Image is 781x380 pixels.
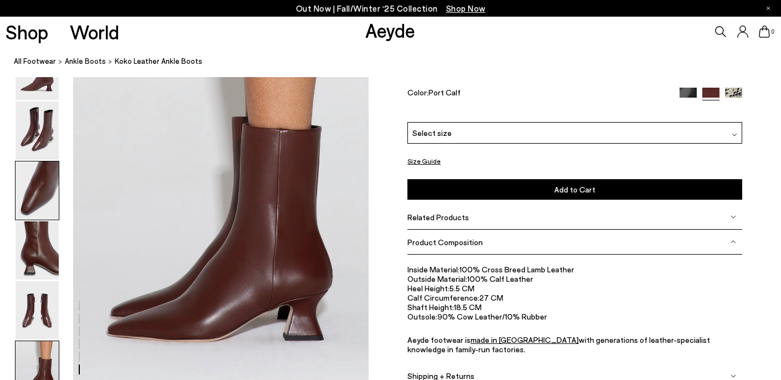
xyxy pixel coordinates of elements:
[770,29,775,35] span: 0
[65,57,106,65] span: ankle boots
[407,273,467,283] span: Outside Material:
[407,302,742,311] li: 18.5 CM
[471,335,579,344] a: made in [GEOGRAPHIC_DATA]
[407,264,742,273] li: 100% Cross Breed Lamb Leather
[407,283,450,292] span: Heel Height:
[407,154,441,168] button: Size Guide
[65,55,106,67] a: ankle boots
[14,55,56,67] a: All Footwear
[407,292,479,302] span: Calf Circumference:
[365,18,415,42] a: Aeyde
[407,273,742,283] li: 100% Calf Leather
[428,87,461,97] span: Port Calf
[296,2,486,16] p: Out Now | Fall/Winter ‘25 Collection
[16,161,59,220] img: Koko Leather Ankle Boots - Image 3
[407,335,742,354] p: Aeyde footwear is with generations of leather-specialist knowledge in family-run factories.
[70,22,119,42] a: World
[731,239,736,245] img: svg%3E
[16,281,59,340] img: Koko Leather Ankle Boots - Image 5
[412,126,452,138] span: Select size
[407,87,669,100] div: Color:
[407,311,437,321] span: Outsole:
[407,237,483,246] span: Product Composition
[115,55,202,67] span: Koko Leather Ankle Boots
[407,283,742,292] li: 5.5 CM
[407,302,454,311] span: Shaft Height:
[16,221,59,280] img: Koko Leather Ankle Boots - Image 4
[731,214,736,220] img: svg%3E
[6,22,48,42] a: Shop
[732,132,737,138] img: svg%3E
[407,311,742,321] li: 90% Cow Leather/10% Rubber
[407,292,742,302] li: 27 CM
[407,179,742,199] button: Add to Cart
[16,102,59,160] img: Koko Leather Ankle Boots - Image 2
[407,212,469,221] span: Related Products
[407,264,460,273] span: Inside Material:
[14,47,781,77] nav: breadcrumb
[759,26,770,38] a: 0
[554,184,595,194] span: Add to Cart
[731,373,736,378] img: svg%3E
[446,3,486,13] span: Navigate to /collections/new-in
